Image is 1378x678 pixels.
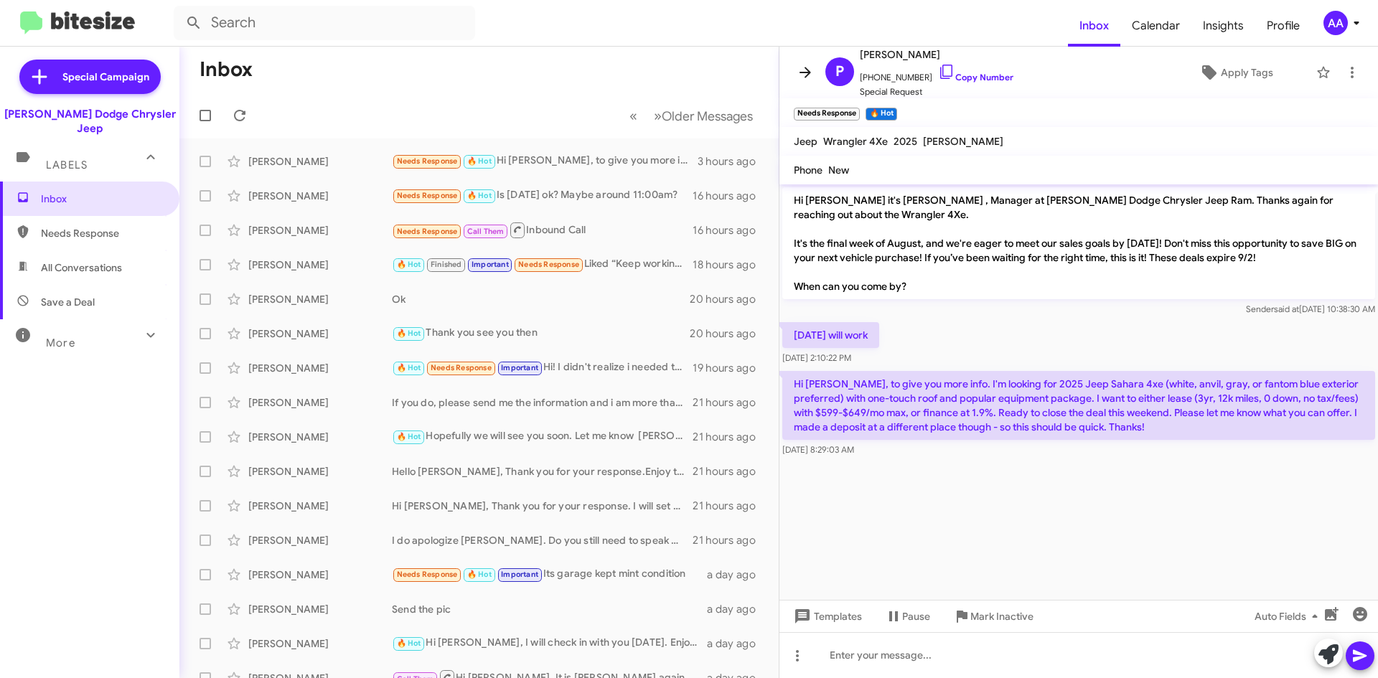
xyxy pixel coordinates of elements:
[779,603,873,629] button: Templates
[392,221,693,239] div: Inbound Call
[467,227,505,236] span: Call Them
[654,107,662,125] span: »
[248,292,392,306] div: [PERSON_NAME]
[621,101,646,131] button: Previous
[1255,603,1323,629] span: Auto Fields
[791,603,862,629] span: Templates
[693,464,767,479] div: 21 hours ago
[248,533,392,547] div: [PERSON_NAME]
[397,570,458,579] span: Needs Response
[41,260,122,275] span: All Conversations
[823,135,888,148] span: Wrangler 4Xe
[1255,5,1311,47] a: Profile
[923,135,1003,148] span: [PERSON_NAME]
[501,363,538,372] span: Important
[1162,60,1309,85] button: Apply Tags
[622,101,761,131] nav: Page navigation example
[645,101,761,131] button: Next
[707,602,767,616] div: a day ago
[392,428,693,445] div: Hopefully we will see you soon. Let me know [PERSON_NAME]
[693,361,767,375] div: 19 hours ago
[629,107,637,125] span: «
[835,60,844,83] span: P
[397,260,421,269] span: 🔥 Hot
[467,570,492,579] span: 🔥 Hot
[707,568,767,582] div: a day ago
[41,192,163,206] span: Inbox
[1068,5,1120,47] a: Inbox
[1120,5,1191,47] a: Calendar
[392,359,693,376] div: Hi! I didn't realize i needed to respond to the separate confirmation text so I missed the call? ...
[392,635,707,651] div: Hi [PERSON_NAME], I will check in with you [DATE]. Enjoy the weekend. [PERSON_NAME]
[248,464,392,479] div: [PERSON_NAME]
[392,292,690,306] div: Ok
[62,70,149,84] span: Special Campaign
[41,226,163,240] span: Needs Response
[782,322,879,348] p: [DATE] will work
[392,153,698,169] div: Hi [PERSON_NAME], to give you more info. I'm looking for 2025 Jeep Sahara 4xe (white, anvil, gray...
[392,325,690,342] div: Thank you see you then
[248,361,392,375] div: [PERSON_NAME]
[248,568,392,582] div: [PERSON_NAME]
[248,602,392,616] div: [PERSON_NAME]
[248,395,392,410] div: [PERSON_NAME]
[518,260,579,269] span: Needs Response
[392,566,707,583] div: Its garage kept mint condition
[392,187,693,204] div: Is [DATE] ok? Maybe around 11:00am?
[431,363,492,372] span: Needs Response
[693,258,767,272] div: 18 hours ago
[693,395,767,410] div: 21 hours ago
[392,602,707,616] div: Send the pic
[248,223,392,237] div: [PERSON_NAME]
[392,395,693,410] div: If you do, please send me the information and i am more than happy to come this week
[174,6,475,40] input: Search
[397,156,458,166] span: Needs Response
[431,260,462,269] span: Finished
[894,135,917,148] span: 2025
[200,58,253,81] h1: Inbox
[782,352,851,363] span: [DATE] 2:10:22 PM
[938,72,1013,83] a: Copy Number
[248,430,392,444] div: [PERSON_NAME]
[1243,603,1335,629] button: Auto Fields
[397,363,421,372] span: 🔥 Hot
[248,499,392,513] div: [PERSON_NAME]
[392,464,693,479] div: Hello [PERSON_NAME], Thank you for your response.Enjoy the Holiday Weekend.
[782,371,1375,440] p: Hi [PERSON_NAME], to give you more info. I'm looking for 2025 Jeep Sahara 4xe (white, anvil, gray...
[501,570,538,579] span: Important
[1221,60,1273,85] span: Apply Tags
[397,329,421,338] span: 🔥 Hot
[860,63,1013,85] span: [PHONE_NUMBER]
[1323,11,1348,35] div: AA
[392,499,693,513] div: Hi [PERSON_NAME], Thank you for your response. I will set a tentative appointment and you can let...
[41,295,95,309] span: Save a Deal
[392,256,693,273] div: Liked “Keep working Don't forget us. Have a fun weekend [PERSON_NAME]”
[873,603,942,629] button: Pause
[46,336,75,349] span: More
[693,189,767,203] div: 16 hours ago
[392,533,693,547] div: I do apologize [PERSON_NAME]. Do you still need to speak with our finance manager. [PERSON_NAME]
[397,227,458,236] span: Needs Response
[690,292,767,306] div: 20 hours ago
[693,533,767,547] div: 21 hours ago
[693,499,767,513] div: 21 hours ago
[693,430,767,444] div: 21 hours ago
[828,164,849,176] span: New
[860,85,1013,99] span: Special Request
[472,260,509,269] span: Important
[860,46,1013,63] span: [PERSON_NAME]
[467,191,492,200] span: 🔥 Hot
[902,603,930,629] span: Pause
[248,189,392,203] div: [PERSON_NAME]
[794,135,817,148] span: Jeep
[248,326,392,341] div: [PERSON_NAME]
[1191,5,1255,47] span: Insights
[397,639,421,648] span: 🔥 Hot
[248,154,392,169] div: [PERSON_NAME]
[397,191,458,200] span: Needs Response
[1311,11,1362,35] button: AA
[690,326,767,341] div: 20 hours ago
